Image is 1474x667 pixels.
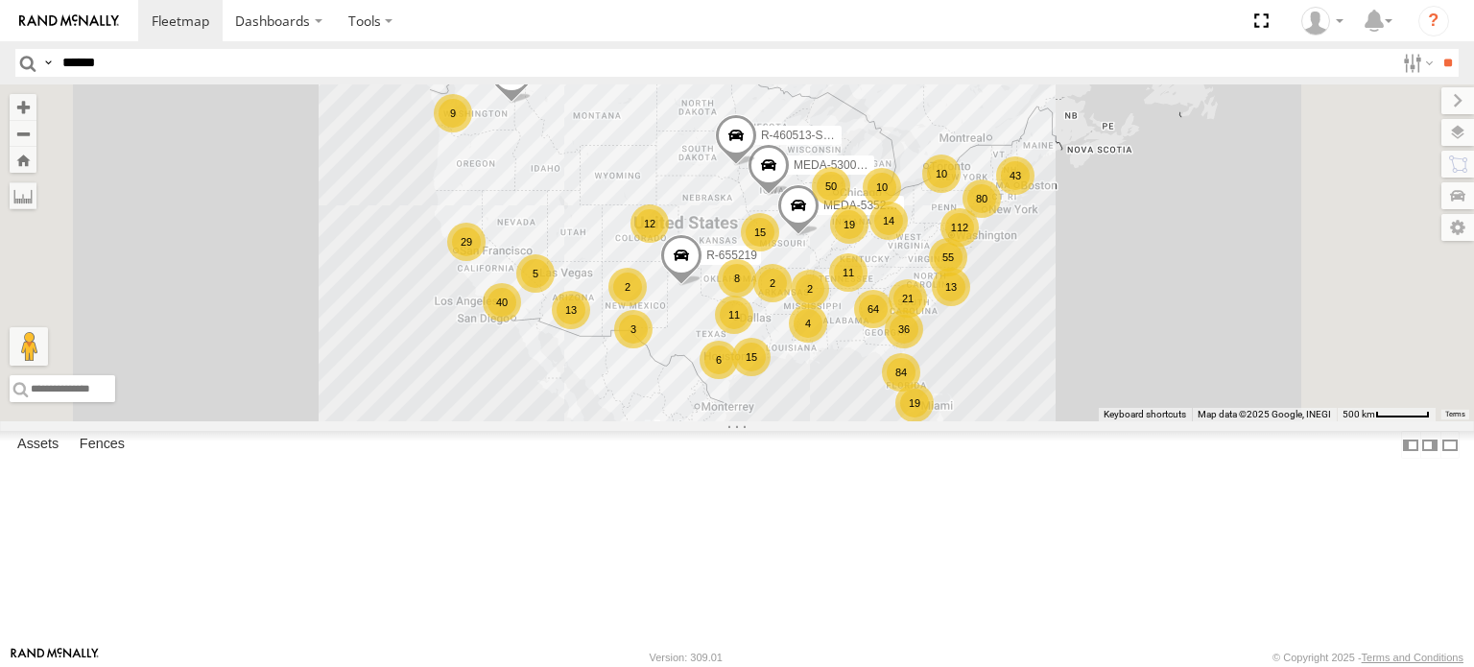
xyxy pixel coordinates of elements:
[10,147,36,173] button: Zoom Home
[1445,411,1465,418] a: Terms (opens in new tab)
[732,338,771,376] div: 15
[929,238,967,276] div: 55
[8,432,68,459] label: Assets
[630,204,669,243] div: 12
[1343,409,1375,419] span: 500 km
[1104,408,1186,421] button: Keyboard shortcuts
[1440,431,1460,459] label: Hide Summary Table
[434,94,472,132] div: 9
[741,213,779,251] div: 15
[70,432,134,459] label: Fences
[1441,214,1474,241] label: Map Settings
[19,14,119,28] img: rand-logo.svg
[1395,49,1437,77] label: Search Filter Options
[963,179,1001,218] div: 80
[718,259,756,298] div: 8
[10,94,36,120] button: Zoom in
[794,158,892,172] span: MEDA-530002-Roll
[812,167,850,205] div: 50
[889,279,927,318] div: 21
[516,254,555,293] div: 5
[700,341,738,379] div: 6
[483,283,521,322] div: 40
[823,199,922,212] span: MEDA-535204-Roll
[608,268,647,306] div: 2
[791,270,829,308] div: 2
[854,290,892,328] div: 64
[761,129,846,142] span: R-460513-Swing
[1401,431,1420,459] label: Dock Summary Table to the Left
[40,49,56,77] label: Search Query
[922,155,961,193] div: 10
[650,652,723,663] div: Version: 309.01
[447,223,486,261] div: 29
[11,648,99,667] a: Visit our Website
[869,202,908,240] div: 14
[882,353,920,392] div: 84
[932,268,970,306] div: 13
[753,264,792,302] div: 2
[1272,652,1463,663] div: © Copyright 2025 -
[789,304,827,343] div: 4
[1198,409,1331,419] span: Map data ©2025 Google, INEGI
[829,253,868,292] div: 11
[1420,431,1439,459] label: Dock Summary Table to the Right
[895,384,934,422] div: 19
[715,296,753,334] div: 11
[996,156,1034,195] div: 43
[940,208,979,247] div: 112
[1337,408,1436,421] button: Map Scale: 500 km per 53 pixels
[830,205,868,244] div: 19
[10,327,48,366] button: Drag Pegman onto the map to open Street View
[552,291,590,329] div: 13
[1362,652,1463,663] a: Terms and Conditions
[10,182,36,209] label: Measure
[706,248,757,261] span: R-655219
[614,310,653,348] div: 3
[885,310,923,348] div: 36
[1418,6,1449,36] i: ?
[863,168,901,206] div: 10
[10,120,36,147] button: Zoom out
[1295,7,1350,36] div: Jerry Constable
